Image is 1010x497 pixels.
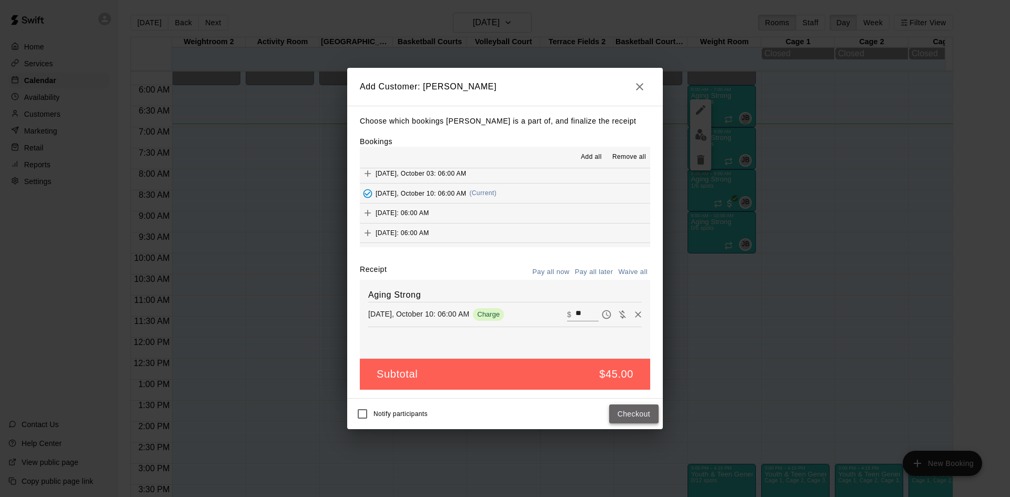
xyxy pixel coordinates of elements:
[360,204,650,223] button: Add[DATE]: 06:00 AM
[360,137,392,146] label: Bookings
[376,229,429,236] span: [DATE]: 06:00 AM
[360,164,650,184] button: Add[DATE], October 03: 06:00 AM
[599,367,633,381] h5: $45.00
[609,404,659,424] button: Checkout
[360,169,376,177] span: Add
[581,152,602,163] span: Add all
[572,264,616,280] button: Pay all later
[567,309,571,320] p: $
[360,186,376,201] button: Added - Collect Payment
[360,243,650,262] button: Add[DATE]: 06:00 AM
[360,264,387,280] label: Receipt
[360,228,376,236] span: Add
[530,264,572,280] button: Pay all now
[574,149,608,166] button: Add all
[360,115,650,128] p: Choose which bookings [PERSON_NAME] is a part of, and finalize the receipt
[368,309,469,319] p: [DATE], October 10: 06:00 AM
[630,307,646,322] button: Remove
[360,209,376,217] span: Add
[599,309,614,318] span: Pay later
[608,149,650,166] button: Remove all
[360,224,650,243] button: Add[DATE]: 06:00 AM
[360,184,650,203] button: Added - Collect Payment[DATE], October 10: 06:00 AM(Current)
[469,189,497,197] span: (Current)
[376,189,466,197] span: [DATE], October 10: 06:00 AM
[347,68,663,106] h2: Add Customer: [PERSON_NAME]
[376,169,466,177] span: [DATE], October 03: 06:00 AM
[376,209,429,217] span: [DATE]: 06:00 AM
[614,309,630,318] span: Waive payment
[373,410,428,418] span: Notify participants
[612,152,646,163] span: Remove all
[368,288,642,302] h6: Aging Strong
[377,367,418,381] h5: Subtotal
[615,264,650,280] button: Waive all
[473,310,504,318] span: Charge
